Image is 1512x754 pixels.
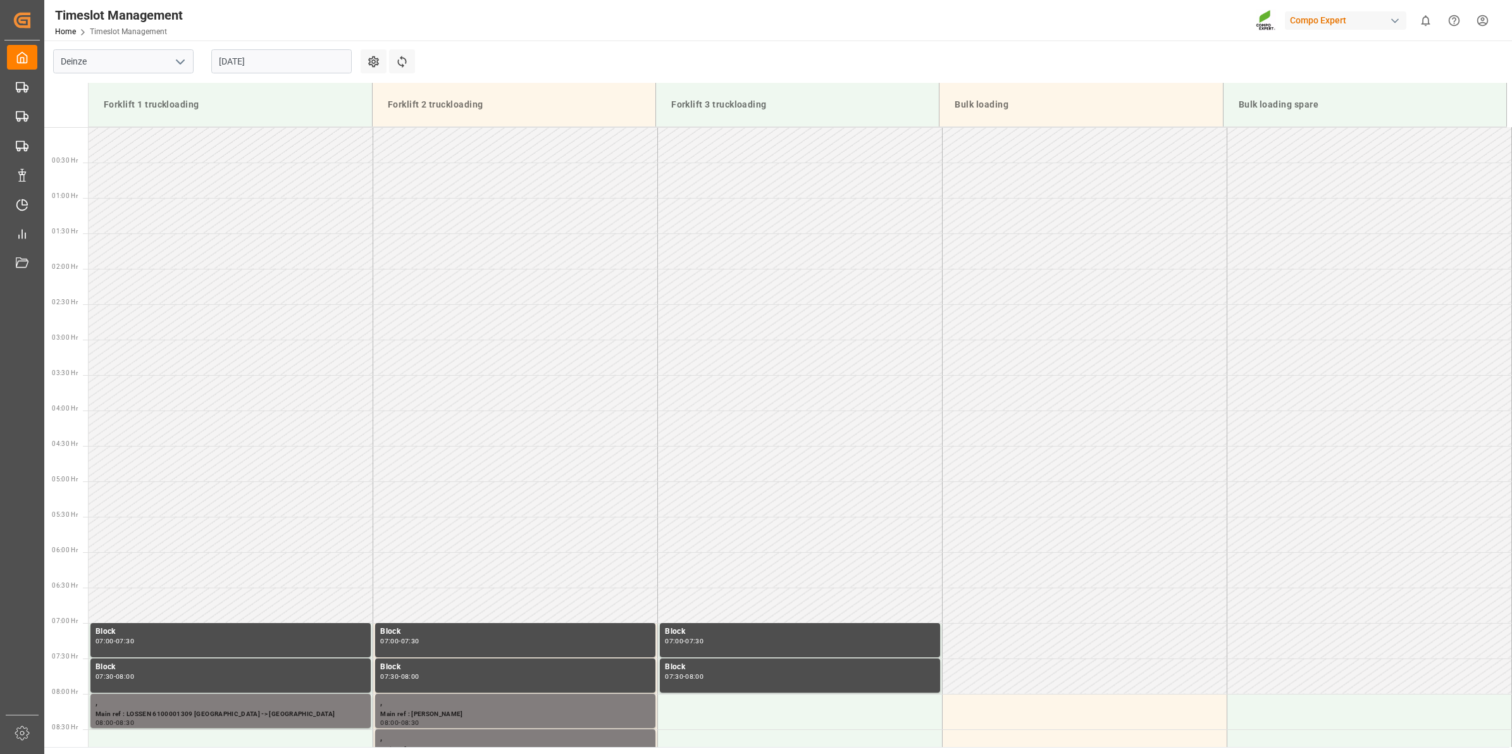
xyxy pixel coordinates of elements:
[211,49,352,73] input: DD.MM.YYYY
[96,674,114,679] div: 07:30
[380,674,399,679] div: 07:30
[665,626,935,638] div: Block
[52,582,78,589] span: 06:30 Hr
[380,720,399,726] div: 08:00
[380,709,650,720] div: Main ref : [PERSON_NAME]
[170,52,189,71] button: open menu
[399,720,400,726] div: -
[1256,9,1276,32] img: Screenshot%202023-09-29%20at%2010.02.21.png_1712312052.png
[52,157,78,164] span: 00:30 Hr
[666,93,929,116] div: Forklift 3 truckloading
[52,617,78,624] span: 07:00 Hr
[52,547,78,553] span: 06:00 Hr
[1411,6,1440,35] button: show 0 new notifications
[55,6,183,25] div: Timeslot Management
[380,696,650,709] div: ,
[52,405,78,412] span: 04:00 Hr
[950,93,1212,116] div: Bulk loading
[52,228,78,235] span: 01:30 Hr
[114,638,116,644] div: -
[665,638,683,644] div: 07:00
[52,369,78,376] span: 03:30 Hr
[52,334,78,341] span: 03:00 Hr
[52,440,78,447] span: 04:30 Hr
[52,653,78,660] span: 07:30 Hr
[665,674,683,679] div: 07:30
[96,638,114,644] div: 07:00
[52,192,78,199] span: 01:00 Hr
[52,263,78,270] span: 02:00 Hr
[96,626,366,638] div: Block
[99,93,362,116] div: Forklift 1 truckloading
[401,720,419,726] div: 08:30
[52,688,78,695] span: 08:00 Hr
[116,638,134,644] div: 07:30
[52,511,78,518] span: 05:30 Hr
[116,720,134,726] div: 08:30
[52,476,78,483] span: 05:00 Hr
[401,674,419,679] div: 08:00
[380,638,399,644] div: 07:00
[1234,93,1496,116] div: Bulk loading spare
[685,638,703,644] div: 07:30
[399,674,400,679] div: -
[52,299,78,306] span: 02:30 Hr
[96,720,114,726] div: 08:00
[53,49,194,73] input: Type to search/select
[52,724,78,731] span: 08:30 Hr
[1285,8,1411,32] button: Compo Expert
[380,626,650,638] div: Block
[1285,11,1406,30] div: Compo Expert
[665,661,935,674] div: Block
[683,638,685,644] div: -
[383,93,645,116] div: Forklift 2 truckloading
[114,674,116,679] div: -
[96,696,366,709] div: ,
[55,27,76,36] a: Home
[116,674,134,679] div: 08:00
[685,674,703,679] div: 08:00
[96,661,366,674] div: Block
[683,674,685,679] div: -
[399,638,400,644] div: -
[380,732,650,745] div: ,
[114,720,116,726] div: -
[401,638,419,644] div: 07:30
[1440,6,1468,35] button: Help Center
[380,661,650,674] div: Block
[96,709,366,720] div: Main ref : LOSSEN 6100001309 [GEOGRAPHIC_DATA] -> [GEOGRAPHIC_DATA]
